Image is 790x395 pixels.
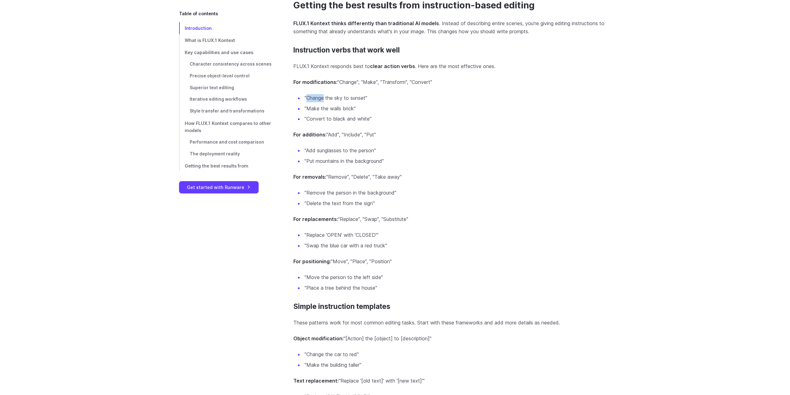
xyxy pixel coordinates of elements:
p: These patterns work for most common editing tasks. Start with these frameworks and add more detai... [293,319,611,327]
p: FLUX.1 Kontext responds best to . Here are the most effective ones. [293,62,611,71]
span: Key capabilities and use cases [185,50,253,55]
a: Introduction [179,22,273,34]
span: Introduction [185,25,212,31]
p: "Replace '[old text]' with '[new text]'" [293,377,611,385]
a: Getting the best results from instruction-based editing [179,160,273,179]
li: "Replace 'OPEN' with 'CLOSED'" [303,231,611,239]
strong: For replacements: [293,216,338,222]
a: Precise object-level control [179,70,273,82]
p: . Instead of describing entire scenes, you're giving editing instructions to something that alrea... [293,20,611,35]
a: The deployment reality [179,148,273,160]
a: Simple instruction templates [293,302,390,311]
span: Superior text editing [190,85,234,90]
a: Performance and cost comparison [179,136,273,148]
strong: FLUX.1 Kontext thinks differently than traditional AI models [293,20,439,26]
a: What is FLUX.1 Kontext [179,34,273,46]
span: The deployment reality [190,151,240,156]
li: "Add sunglasses to the person" [303,147,611,155]
p: "[Action] the [object] to [description]" [293,335,611,343]
li: "Convert to black and white" [303,115,611,123]
a: Superior text editing [179,82,273,94]
span: What is FLUX.1 Kontext [185,38,235,43]
span: Precise object-level control [190,73,250,78]
li: "Swap the blue car with a red truck" [303,242,611,250]
a: Iterative editing workflows [179,94,273,105]
span: Character consistency across scenes [190,62,272,67]
strong: For modifications: [293,79,337,85]
span: Table of contents [179,10,218,17]
span: Getting the best results from instruction-based editing [185,163,248,176]
a: How FLUX.1 Kontext compares to other models [179,117,273,136]
strong: clear action verbs [370,63,415,69]
strong: Text replacement: [293,378,339,384]
p: "Remove", "Delete", "Take away" [293,173,611,181]
strong: For additions: [293,131,327,138]
a: Style transfer and transformations [179,105,273,117]
strong: For positioning: [293,258,331,264]
a: Character consistency across scenes [179,58,273,70]
strong: Object modification: [293,335,344,342]
a: Get started with Runware [179,181,259,193]
li: "Move the person to the left side" [303,273,611,282]
li: "Place a tree behind the house" [303,284,611,292]
p: "Move", "Place", "Position" [293,258,611,266]
li: "Put mountains in the background" [303,157,611,165]
li: "Change the car to red" [303,351,611,359]
li: "Delete the text from the sign" [303,200,611,208]
p: "Change", "Make", "Transform", "Convert" [293,78,611,86]
strong: For removals: [293,174,326,180]
span: Iterative editing workflows [190,97,247,102]
span: Performance and cost comparison [190,140,264,145]
p: "Add", "Include", "Put" [293,131,611,139]
a: Key capabilities and use cases [179,46,273,58]
p: "Replace", "Swap", "Substitute" [293,215,611,223]
li: "Make the building taller" [303,361,611,369]
span: Style transfer and transformations [190,108,264,113]
span: How FLUX.1 Kontext compares to other models [185,121,271,133]
li: "Make the walls brick" [303,105,611,113]
li: "Change the sky to sunset" [303,94,611,102]
li: "Remove the person in the background" [303,189,611,197]
a: Instruction verbs that work well [293,46,400,54]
